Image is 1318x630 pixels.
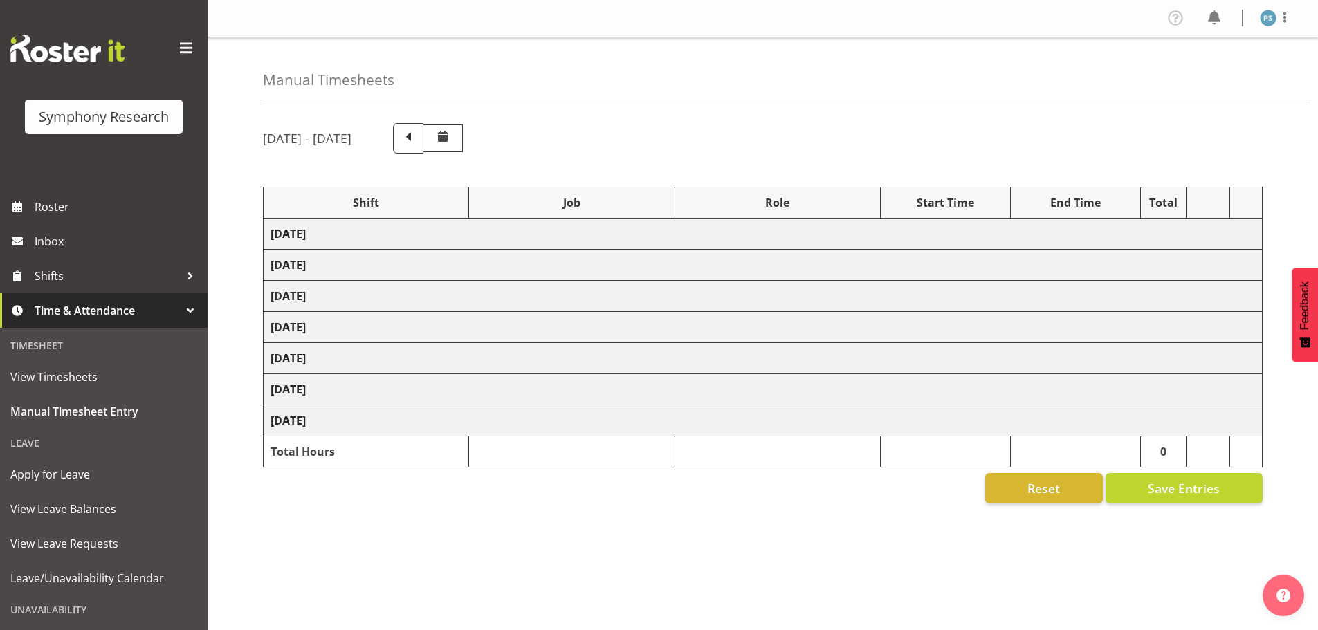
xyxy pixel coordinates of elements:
span: View Leave Requests [10,533,197,554]
div: End Time [1018,194,1133,211]
span: Shifts [35,266,180,286]
td: Total Hours [264,436,469,467]
span: View Timesheets [10,367,197,387]
button: Feedback - Show survey [1292,268,1318,362]
div: Symphony Research [39,106,169,127]
span: Leave/Unavailability Calendar [10,568,197,589]
span: Time & Attendance [35,300,180,321]
img: help-xxl-2.png [1276,589,1290,602]
td: [DATE] [264,281,1263,312]
span: Reset [1027,479,1060,497]
td: 0 [1140,436,1187,467]
span: Save Entries [1148,479,1220,497]
td: [DATE] [264,250,1263,281]
span: Apply for Leave [10,464,197,485]
div: Role [682,194,873,211]
div: Unavailability [3,595,204,624]
div: Leave [3,429,204,457]
td: [DATE] [264,374,1263,405]
div: Timesheet [3,331,204,360]
td: [DATE] [264,405,1263,436]
span: Feedback [1299,281,1311,330]
a: View Leave Requests [3,526,204,561]
span: View Leave Balances [10,499,197,519]
button: Save Entries [1106,473,1263,503]
h5: [DATE] - [DATE] [263,131,351,146]
span: Roster [35,196,201,217]
div: Start Time [888,194,1003,211]
a: View Timesheets [3,360,204,394]
button: Reset [985,473,1103,503]
a: Apply for Leave [3,457,204,492]
img: paul-s-stoneham1982.jpg [1260,10,1276,26]
img: Rosterit website logo [10,35,125,62]
a: View Leave Balances [3,492,204,526]
a: Manual Timesheet Entry [3,394,204,429]
td: [DATE] [264,219,1263,250]
span: Inbox [35,231,201,252]
h4: Manual Timesheets [263,72,394,88]
td: [DATE] [264,312,1263,343]
div: Job [476,194,667,211]
div: Total [1148,194,1180,211]
td: [DATE] [264,343,1263,374]
div: Shift [271,194,461,211]
a: Leave/Unavailability Calendar [3,561,204,595]
span: Manual Timesheet Entry [10,401,197,422]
